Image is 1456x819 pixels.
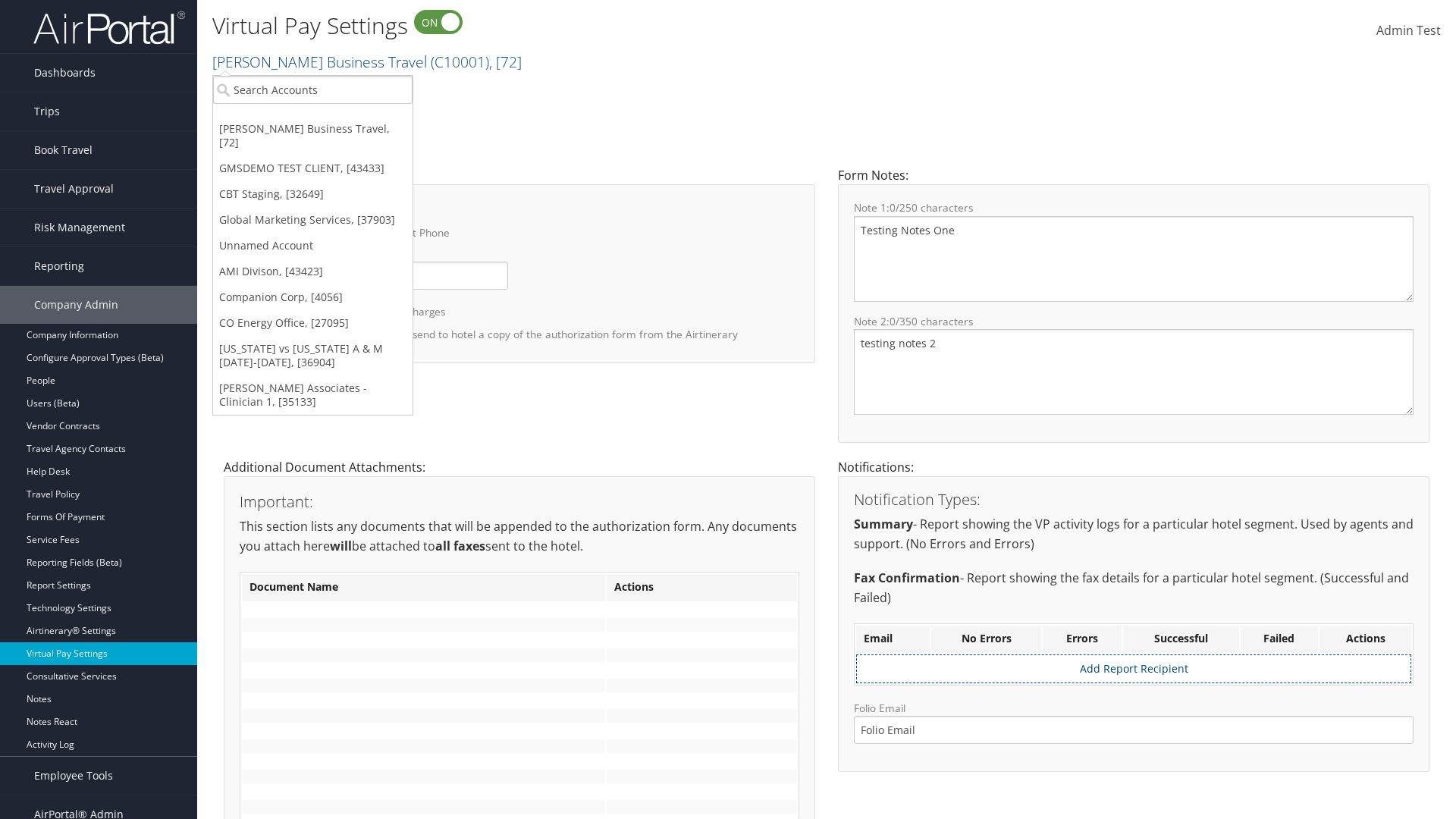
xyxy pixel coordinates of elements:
a: [PERSON_NAME] Associates - Clinician 1, [35133] [213,375,413,415]
span: Company Admin [34,286,118,324]
span: Book Travel [34,131,93,169]
a: Companion Corp, [4056] [213,284,413,310]
span: , [ 72 ] [489,52,522,72]
textarea: Testing Notes One [854,216,1414,302]
a: [PERSON_NAME] Business Travel, [72] [213,116,413,155]
a: Add Report Recipient [1080,661,1188,676]
th: Failed [1241,626,1318,653]
a: CBT Staging, [32649] [213,181,413,207]
input: Folio Email [854,716,1414,744]
span: Trips [34,93,60,130]
strong: Summary [854,516,913,532]
label: Note 1: /250 characters [854,200,1414,215]
span: Reporting [34,247,84,285]
span: ( C10001 ) [431,52,489,72]
strong: all faxes [435,538,485,554]
span: Risk Management [34,209,125,246]
div: Form Notes: [827,166,1441,458]
a: Global Marketing Services, [37903] [213,207,413,233]
h3: Notification Types: [854,492,1414,507]
span: Travel Approval [34,170,114,208]
h1: Virtual Pay Settings [212,10,1031,42]
a: GMSDEMO TEST CLIENT, [43433] [213,155,413,181]
span: 0 [890,314,896,328]
p: - Report showing the fax details for a particular hotel segment. (Successful and Failed) [854,569,1414,607]
a: Unnamed Account [213,233,413,259]
p: - Report showing the VP activity logs for a particular hotel segment. Used by agents and support.... [854,515,1414,554]
strong: Fax Confirmation [854,570,960,586]
span: Admin Test [1376,22,1441,39]
p: This section lists any documents that will be appended to the authorization form. Any documents y... [240,517,799,556]
div: General Settings: [212,166,827,378]
label: Note 2: /350 characters [854,314,1414,329]
input: Search Accounts [213,76,413,104]
h3: Important: [240,494,799,510]
a: CO Energy Office, [27095] [213,310,413,336]
th: Successful [1123,626,1239,653]
label: Folio Email [854,701,1414,744]
th: Errors [1043,626,1122,653]
img: airportal-logo.png [33,10,185,45]
strong: will [330,538,352,554]
textarea: testing notes 2 [854,329,1414,415]
a: AMI Divison, [43423] [213,259,413,284]
th: Document Name [242,574,605,601]
th: Actions [607,574,797,601]
th: Email [856,626,930,653]
a: [PERSON_NAME] Business Travel [212,52,522,72]
label: Authorize traveler to fax/resend to hotel a copy of the authorization form from the Airtinerary [279,320,738,348]
a: Admin Test [1376,8,1441,55]
span: Employee Tools [34,757,113,795]
div: Notifications: [827,458,1441,787]
span: 0 [890,200,896,215]
span: Dashboards [34,54,96,92]
a: [US_STATE] vs [US_STATE] A & M [DATE]-[DATE], [36904] [213,336,413,375]
th: No Errors [931,626,1040,653]
th: Actions [1319,626,1411,653]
